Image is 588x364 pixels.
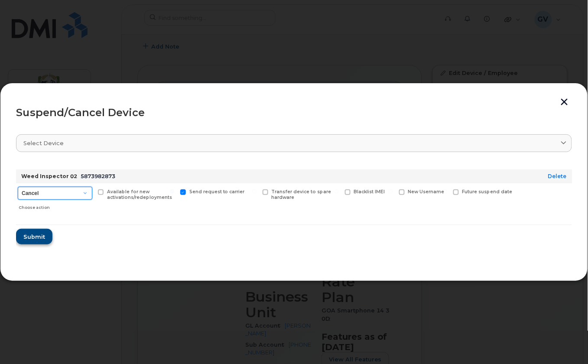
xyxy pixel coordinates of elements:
[443,189,447,194] input: Future suspend date
[16,107,572,118] div: Suspend/Cancel Device
[107,189,172,200] span: Available for new activations/redeployments
[272,189,331,200] span: Transfer device to spare hardware
[462,189,513,195] span: Future suspend date
[408,189,445,195] span: New Username
[335,189,339,194] input: Blacklist IMEI
[252,189,257,194] input: Transfer device to spare hardware
[354,189,385,195] span: Blacklist IMEI
[389,189,393,194] input: New Username
[548,173,567,179] a: Delete
[170,189,174,194] input: Send request to carrier
[189,189,245,195] span: Send request to carrier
